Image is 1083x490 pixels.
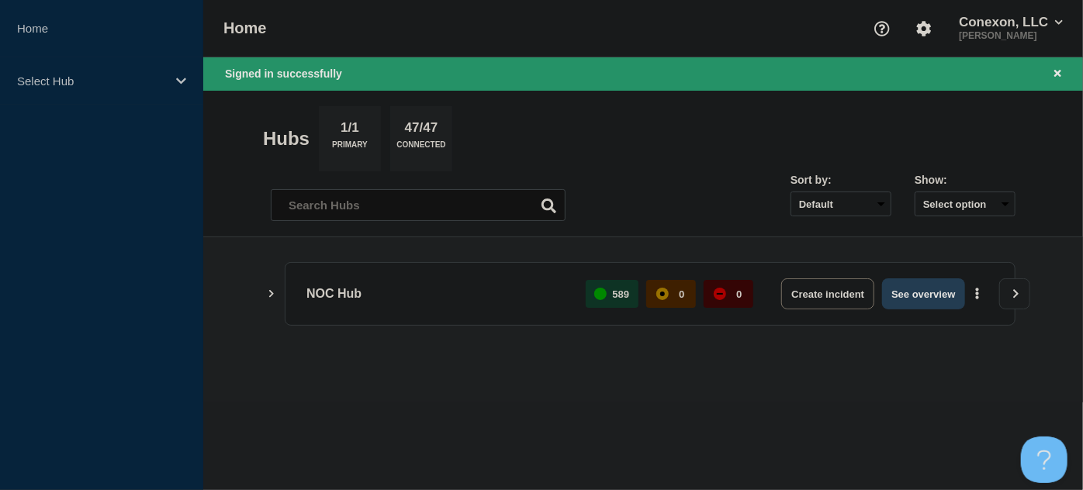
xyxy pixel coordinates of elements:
[1048,65,1067,83] button: Close banner
[781,278,874,309] button: Create incident
[306,278,568,309] p: NOC Hub
[967,280,988,309] button: More actions
[223,19,267,37] h1: Home
[335,120,365,140] p: 1/1
[915,192,1016,216] button: Select option
[17,74,166,88] p: Select Hub
[594,288,607,300] div: up
[915,174,1016,186] div: Show:
[736,288,742,300] p: 0
[999,278,1030,309] button: View
[271,189,566,221] input: Search Hubs
[268,288,275,300] button: Show Connected Hubs
[656,288,669,300] div: affected
[882,278,964,309] button: See overview
[791,192,891,216] select: Sort by
[263,128,310,150] h2: Hubs
[956,15,1066,30] button: Conexon, LLC
[1021,437,1067,483] iframe: Help Scout Beacon - Open
[714,288,726,300] div: down
[225,67,342,80] span: Signed in successfully
[866,12,898,45] button: Support
[908,12,940,45] button: Account settings
[396,140,445,157] p: Connected
[791,174,891,186] div: Sort by:
[679,288,684,300] p: 0
[399,120,444,140] p: 47/47
[613,288,630,300] p: 589
[956,30,1066,41] p: [PERSON_NAME]
[332,140,368,157] p: Primary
